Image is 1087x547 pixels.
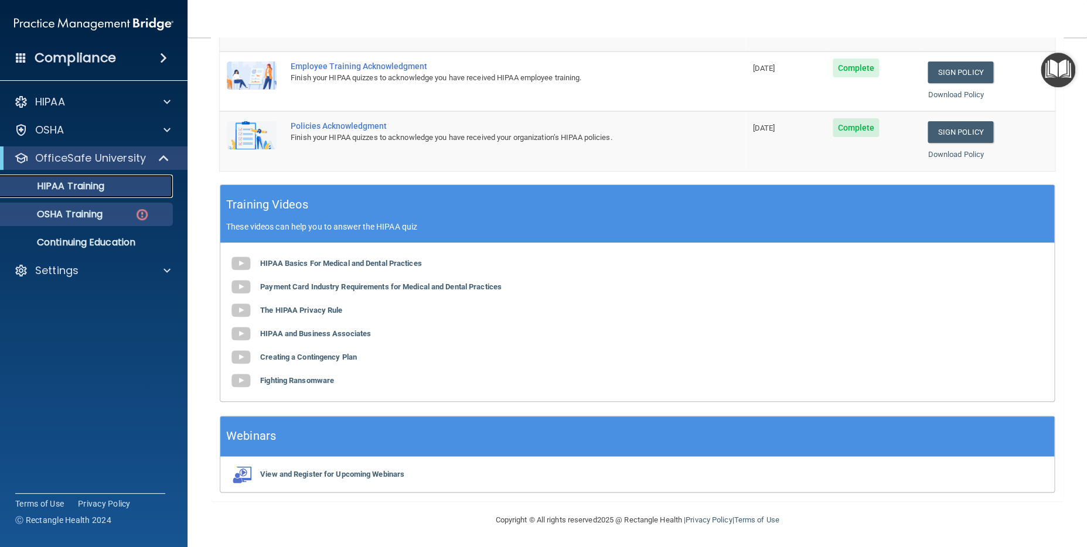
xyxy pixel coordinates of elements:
p: OSHA Training [8,208,103,220]
h4: Compliance [35,50,116,66]
button: Open Resource Center [1041,53,1075,87]
a: Settings [14,264,171,278]
p: HIPAA [35,95,65,109]
a: Privacy Policy [686,515,732,524]
span: Complete [833,59,879,77]
a: Terms of Use [734,515,779,524]
b: HIPAA Basics For Medical and Dental Practices [260,258,422,267]
a: Sign Policy [928,121,993,143]
img: gray_youtube_icon.38fcd6cc.png [229,346,253,369]
a: HIPAA [14,95,171,109]
p: Continuing Education [8,237,168,248]
p: Settings [35,264,79,278]
h5: Webinars [226,426,276,446]
a: Download Certificate [928,30,999,39]
a: Privacy Policy [78,498,131,510]
img: danger-circle.6113f641.png [135,207,149,222]
b: Creating a Contingency Plan [260,352,357,361]
b: View and Register for Upcoming Webinars [260,469,404,478]
span: [DATE] [752,124,775,132]
img: gray_youtube_icon.38fcd6cc.png [229,299,253,322]
img: gray_youtube_icon.38fcd6cc.png [229,322,253,346]
a: OfficeSafe University [14,151,170,165]
img: PMB logo [14,12,173,36]
img: gray_youtube_icon.38fcd6cc.png [229,275,253,299]
img: gray_youtube_icon.38fcd6cc.png [229,369,253,392]
div: Copyright © All rights reserved 2025 @ Rectangle Health | | [424,501,851,539]
p: HIPAA Training [8,180,104,192]
a: Download Policy [928,150,984,159]
span: Ⓒ Rectangle Health 2024 [15,514,111,526]
span: Complete [833,118,879,137]
p: OfficeSafe University [35,151,146,165]
p: OSHA [35,123,64,137]
a: Sign Policy [928,61,993,83]
p: These videos can help you to answer the HIPAA quiz [226,222,1048,231]
div: Policies Acknowledgment [291,121,687,131]
div: Employee Training Acknowledgment [291,61,687,71]
a: Terms of Use [15,498,64,510]
a: Download Policy [928,90,984,99]
div: Finish your HIPAA quizzes to acknowledge you have received your organization’s HIPAA policies. [291,131,687,145]
div: Finish your HIPAA quizzes to acknowledge you have received HIPAA employee training. [291,71,687,85]
b: The HIPAA Privacy Rule [260,305,342,314]
b: HIPAA and Business Associates [260,329,371,337]
b: Fighting Ransomware [260,375,334,384]
a: OSHA [14,123,171,137]
b: Payment Card Industry Requirements for Medical and Dental Practices [260,282,502,290]
img: webinarIcon.c7ebbf15.png [229,466,253,483]
span: [DATE] [752,64,775,73]
h5: Training Videos [226,194,308,215]
img: gray_youtube_icon.38fcd6cc.png [229,252,253,275]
